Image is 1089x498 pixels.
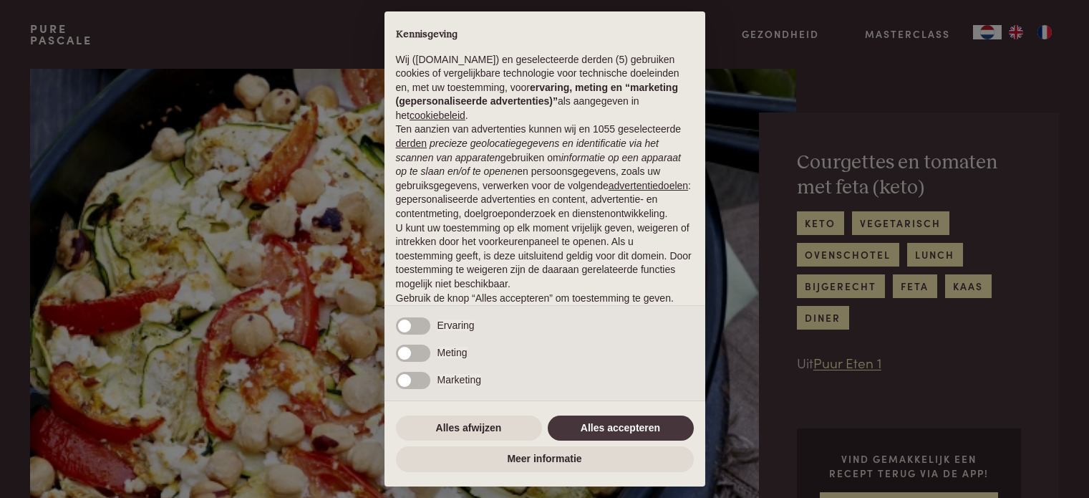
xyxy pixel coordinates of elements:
[396,137,427,151] button: derden
[437,320,475,331] span: Ervaring
[410,110,465,121] a: cookiebeleid
[396,221,694,292] p: U kunt uw toestemming op elk moment vrijelijk geven, weigeren of intrekken door het voorkeurenpan...
[609,179,688,193] button: advertentiedoelen
[396,152,682,178] em: informatie op een apparaat op te slaan en/of te openen
[396,446,694,472] button: Meer informatie
[437,374,481,386] span: Marketing
[396,82,678,107] strong: ervaring, meting en “marketing (gepersonaliseerde advertenties)”
[396,123,694,221] p: Ten aanzien van advertenties kunnen wij en 1055 geselecteerde gebruiken om en persoonsgegevens, z...
[437,347,468,358] span: Meting
[396,53,694,123] p: Wij ([DOMAIN_NAME]) en geselecteerde derden (5) gebruiken cookies of vergelijkbare technologie vo...
[396,138,659,163] em: precieze geolocatiegegevens en identificatie via het scannen van apparaten
[396,292,694,334] p: Gebruik de knop “Alles accepteren” om toestemming te geven. Gebruik de knop “Alles afwijzen” om d...
[548,416,694,441] button: Alles accepteren
[396,416,542,441] button: Alles afwijzen
[396,29,694,42] h2: Kennisgeving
